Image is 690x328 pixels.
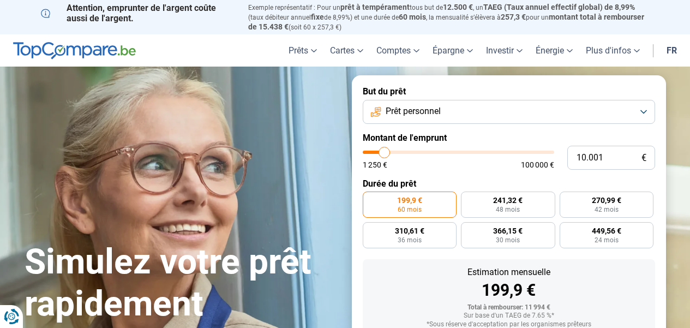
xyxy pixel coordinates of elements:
span: 1 250 € [363,161,387,169]
a: Épargne [426,34,479,67]
span: 199,9 € [397,196,422,204]
a: fr [660,34,683,67]
span: 366,15 € [493,227,523,235]
span: 24 mois [595,237,619,243]
span: montant total à rembourser de 15.438 € [248,13,644,31]
h1: Simulez votre prêt rapidement [25,241,339,325]
p: Attention, emprunter de l'argent coûte aussi de l'argent. [41,3,235,23]
label: But du prêt [363,86,655,97]
label: Montant de l'emprunt [363,133,655,143]
span: 270,99 € [592,196,621,204]
span: 449,56 € [592,227,621,235]
div: Sur base d'un TAEG de 7.65 %* [371,312,646,320]
a: Comptes [370,34,426,67]
span: 48 mois [496,206,520,213]
span: 42 mois [595,206,619,213]
a: Investir [479,34,529,67]
span: Prêt personnel [386,105,441,117]
div: 199,9 € [371,282,646,299]
span: 241,32 € [493,196,523,204]
a: Énergie [529,34,579,67]
a: Cartes [323,34,370,67]
span: 60 mois [398,206,422,213]
button: Prêt personnel [363,100,655,124]
span: 100 000 € [521,161,554,169]
img: TopCompare [13,42,136,59]
div: Total à rembourser: 11 994 € [371,304,646,312]
span: TAEG (Taux annuel effectif global) de 8,99% [483,3,635,11]
span: € [641,153,646,163]
span: 257,3 € [501,13,526,21]
a: Plus d'infos [579,34,646,67]
span: 310,61 € [395,227,424,235]
span: prêt à tempérament [340,3,410,11]
span: 30 mois [496,237,520,243]
span: 36 mois [398,237,422,243]
span: 60 mois [399,13,426,21]
p: Exemple représentatif : Pour un tous but de , un (taux débiteur annuel de 8,99%) et une durée de ... [248,3,650,32]
span: 12.500 € [443,3,473,11]
div: Estimation mensuelle [371,268,646,277]
label: Durée du prêt [363,178,655,189]
a: Prêts [282,34,323,67]
span: fixe [311,13,324,21]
